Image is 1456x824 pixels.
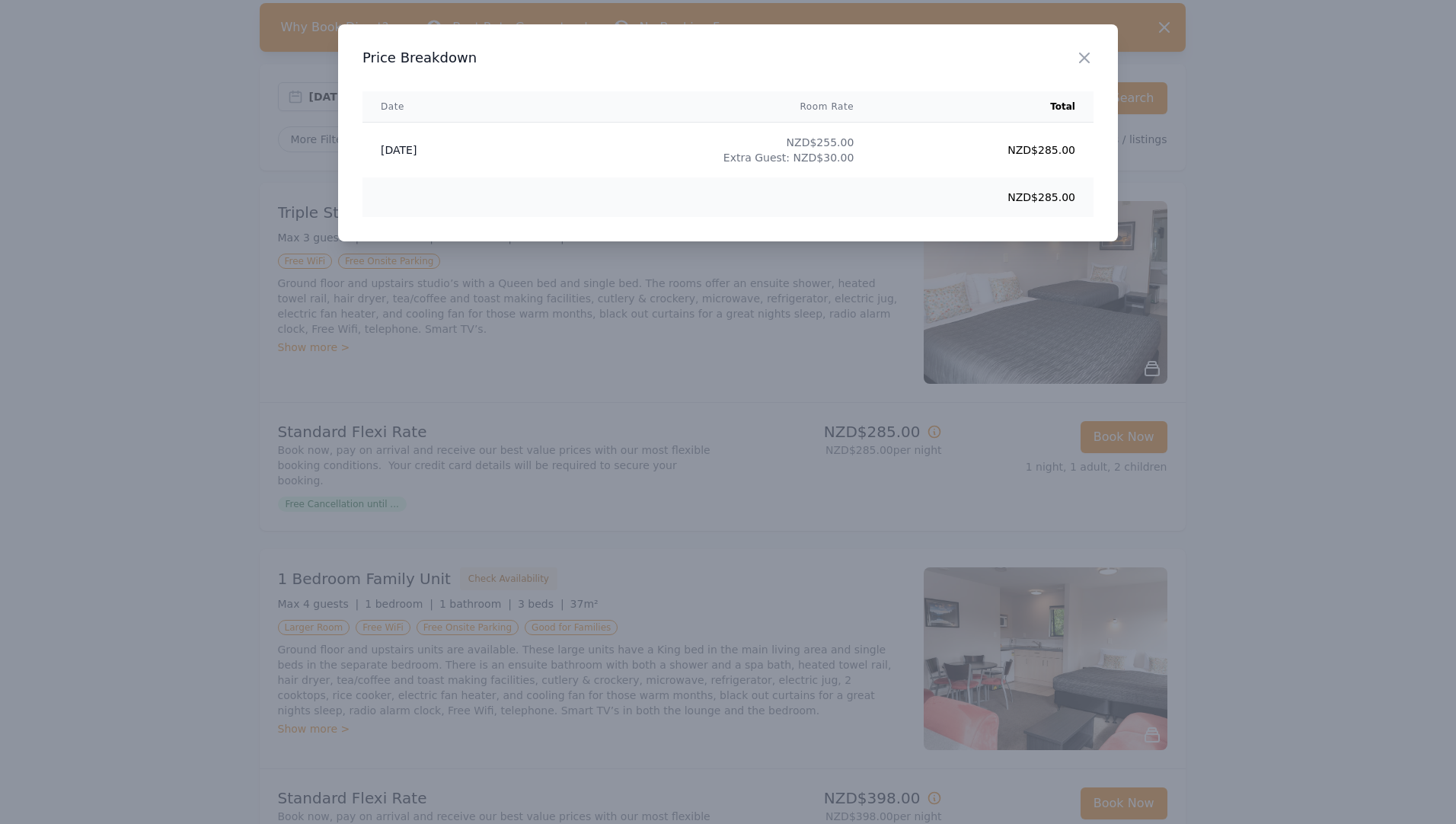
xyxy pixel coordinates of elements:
[362,123,517,178] td: [DATE]
[517,123,873,178] td: NZD$255.00
[872,91,1094,123] th: Total
[362,91,517,123] th: Date
[872,177,1094,217] td: NZD$285.00
[535,150,854,165] div: Extra Guest: NZD$30.00
[872,123,1094,178] td: NZD$285.00
[517,91,873,123] th: Room Rate
[362,49,1094,67] h3: Price Breakdown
